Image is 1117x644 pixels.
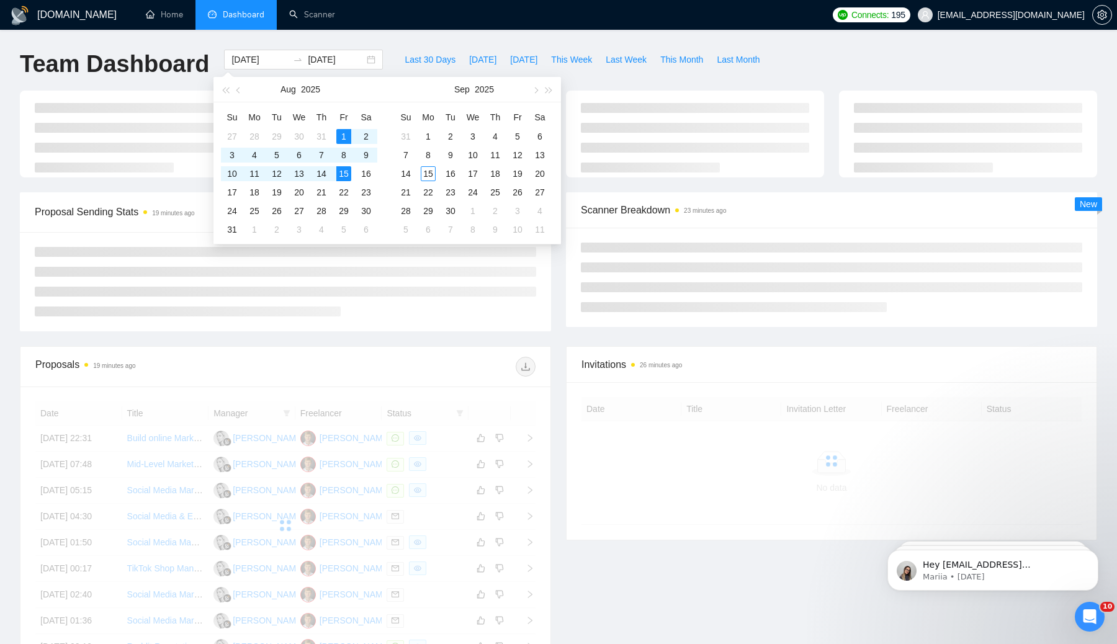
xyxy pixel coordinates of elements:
[152,210,194,217] time: 19 minutes ago
[1092,10,1112,20] a: setting
[1093,10,1111,20] span: setting
[717,53,760,66] span: Last Month
[851,8,889,22] span: Connects:
[469,53,496,66] span: [DATE]
[146,9,183,20] a: homeHome
[472,207,526,217] span: By Freelancer
[223,9,264,20] span: Dashboard
[1092,5,1112,25] button: setting
[398,50,462,69] button: Last 30 Days
[581,357,1082,372] span: Invitations
[838,10,848,20] img: upwork-logo.png
[93,362,135,369] time: 19 minutes ago
[581,202,1082,218] span: Scanner Breakdown
[35,204,396,220] span: Proposal Sending Stats
[551,53,592,66] span: This Week
[510,53,537,66] span: [DATE]
[1100,602,1115,612] span: 10
[684,207,726,214] time: 23 minutes ago
[660,53,703,66] span: This Month
[462,50,503,69] button: [DATE]
[640,362,682,369] time: 26 minutes ago
[710,50,766,69] button: Last Month
[293,55,303,65] span: to
[1080,199,1097,209] span: New
[869,524,1117,610] iframe: Intercom notifications message
[208,10,217,19] span: dashboard
[606,53,647,66] span: Last Week
[10,6,30,25] img: logo
[653,50,710,69] button: This Month
[289,9,335,20] a: searchScanner
[544,50,599,69] button: This Week
[293,55,303,65] span: swap-right
[921,11,930,19] span: user
[405,53,455,66] span: Last 30 Days
[1075,602,1105,632] iframe: Intercom live chat
[231,53,288,66] input: Start date
[35,357,285,377] div: Proposals
[891,8,905,22] span: 195
[503,50,544,69] button: [DATE]
[308,53,364,66] input: End date
[20,50,209,79] h1: Team Dashboard
[599,50,653,69] button: Last Week
[406,207,452,217] span: By manager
